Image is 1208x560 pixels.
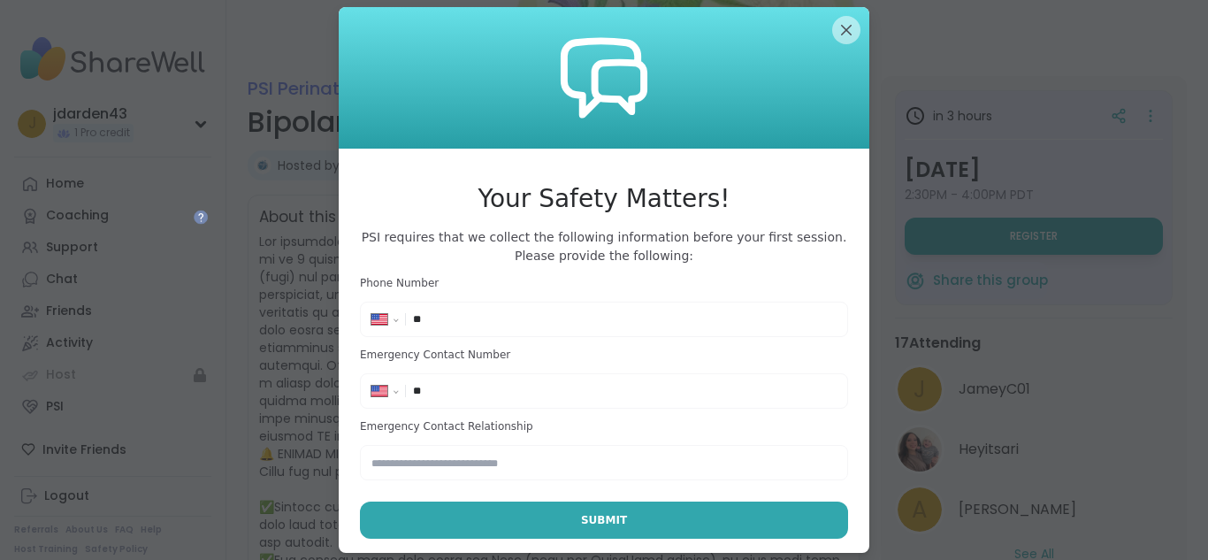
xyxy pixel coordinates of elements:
h3: Your Safety Matters! [360,180,848,218]
iframe: Spotlight [194,210,208,224]
h3: Emergency Contact Number [360,348,848,363]
span: PSI requires that we collect the following information before your first session. Please provide ... [360,228,848,265]
img: United States [371,386,387,396]
h3: Phone Number [360,276,848,291]
button: Submit [360,502,848,539]
span: Submit [581,512,627,528]
h3: Emergency Contact Relationship [360,419,848,434]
